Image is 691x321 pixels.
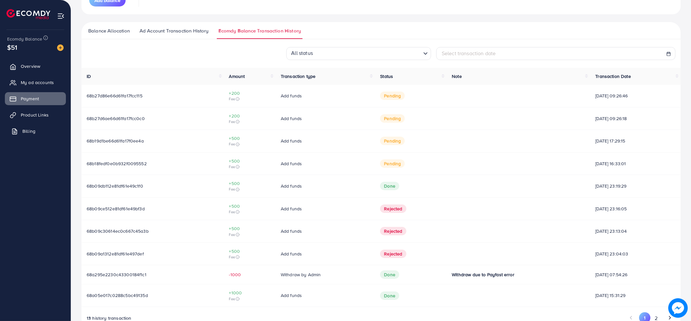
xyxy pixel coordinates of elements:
[21,95,39,102] span: Payment
[595,183,675,189] span: [DATE] 23:19:29
[229,232,270,237] span: Fee
[87,73,91,80] span: ID
[57,44,64,51] img: image
[229,90,270,96] span: +200
[218,27,301,34] span: Ecomdy Balance Transaction History
[380,73,393,80] span: Status
[595,228,675,234] span: [DATE] 23:13:04
[229,290,270,296] span: +1000
[87,292,148,299] span: 68a05e017c0288c5bc49135d
[442,50,496,57] span: Select transaction date
[315,48,421,58] input: Search for option
[229,73,245,80] span: Amount
[7,43,17,52] span: $51
[87,251,144,257] span: 68b09a1312e81df61e497def
[229,248,270,254] span: +500
[229,180,270,187] span: +500
[595,73,631,80] span: Transaction Date
[229,142,270,147] span: Fee
[380,182,399,190] span: Done
[229,164,270,169] span: Fee
[229,296,270,302] span: Fee
[5,60,66,73] a: Overview
[87,183,143,189] span: 68b09db112e81df61e49c1f0
[5,92,66,105] a: Payment
[452,271,514,278] span: Withdraw due to Payfast error
[229,209,270,215] span: Fee
[229,187,270,192] span: Fee
[281,160,302,167] span: Add funds
[229,203,270,209] span: +500
[281,205,302,212] span: Add funds
[229,119,270,124] span: Fee
[595,115,675,122] span: [DATE] 09:26:18
[87,160,147,167] span: 68b18fedf0e0b932f0095552
[87,228,149,234] span: 68b09c30614ec0c667c45a3b
[281,271,321,278] span: Withdraw by Admin
[229,271,270,278] span: -1000
[286,47,431,60] div: Search for option
[595,93,675,99] span: [DATE] 09:26:46
[595,160,675,167] span: [DATE] 16:33:01
[281,138,302,144] span: Add funds
[21,79,54,86] span: My ad accounts
[140,27,209,34] span: Ad Account Transaction History
[281,228,302,234] span: Add funds
[88,27,130,34] span: Balance Allocation
[7,36,42,42] span: Ecomdy Balance
[5,76,66,89] a: My ad accounts
[380,204,406,213] span: Rejected
[595,271,675,278] span: [DATE] 07:54:26
[595,138,675,144] span: [DATE] 17:29:15
[21,112,49,118] span: Product Links
[380,270,399,279] span: Done
[452,73,462,80] span: Note
[380,92,405,100] span: pending
[380,291,399,300] span: Done
[281,115,302,122] span: Add funds
[380,250,406,258] span: Rejected
[595,292,675,299] span: [DATE] 15:31:29
[380,137,405,145] span: pending
[229,135,270,142] span: +500
[595,205,675,212] span: [DATE] 23:16:05
[229,113,270,119] span: +200
[281,73,316,80] span: Transaction type
[380,114,405,123] span: pending
[87,271,146,278] span: 68a295e2230c43300184f1c1
[281,251,302,257] span: Add funds
[229,225,270,232] span: +500
[5,108,66,121] a: Product Links
[5,125,66,138] a: Billing
[380,227,406,235] span: Rejected
[57,12,65,20] img: menu
[668,298,688,318] img: image
[87,205,145,212] span: 68b09ce512e81df61e49bf3d
[281,292,302,299] span: Add funds
[87,115,145,122] span: 68b27d6ae66d61fa17fcc0c0
[21,63,40,69] span: Overview
[22,128,35,134] span: Billing
[87,138,144,144] span: 68b19d1be66d61fa17f0ee4a
[6,9,50,19] img: logo
[290,47,314,58] span: All status
[229,96,270,102] span: Fee
[281,93,302,99] span: Add funds
[229,254,270,260] span: Fee
[595,251,675,257] span: [DATE] 23:04:03
[229,158,270,164] span: +500
[281,183,302,189] span: Add funds
[87,93,142,99] span: 68b27d86e66d61fa17fcc115
[380,159,405,168] span: pending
